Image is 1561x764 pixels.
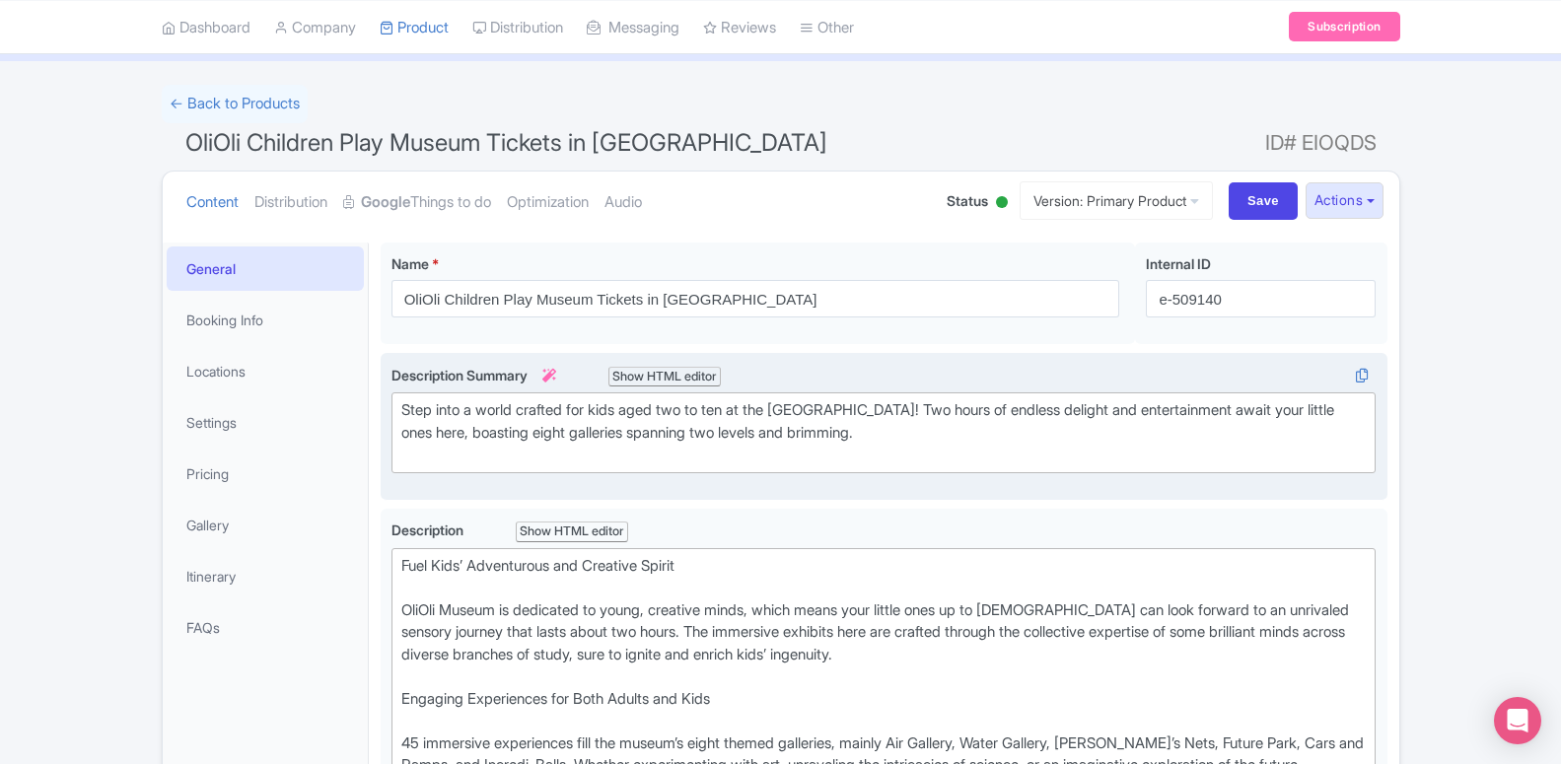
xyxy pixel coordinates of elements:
[608,367,722,387] div: Show HTML editor
[1265,123,1377,163] span: ID# EIOQDS
[167,503,364,547] a: Gallery
[167,349,364,393] a: Locations
[167,605,364,650] a: FAQs
[167,400,364,445] a: Settings
[507,172,589,234] a: Optimization
[391,521,466,538] span: Description
[361,191,410,214] strong: Google
[947,190,988,211] span: Status
[1020,181,1213,220] a: Version: Primary Product
[992,188,1012,219] div: Active
[1229,182,1298,220] input: Save
[1494,697,1541,744] div: Open Intercom Messenger
[391,255,429,272] span: Name
[167,298,364,342] a: Booking Info
[343,172,491,234] a: GoogleThings to do
[167,554,364,598] a: Itinerary
[185,128,827,157] span: OliOli Children Play Museum Tickets in [GEOGRAPHIC_DATA]
[1289,12,1399,41] a: Subscription
[401,399,1367,466] div: Step into a world crafted for kids aged two to ten at the [GEOGRAPHIC_DATA]! Two hours of endless...
[167,451,364,496] a: Pricing
[254,172,327,234] a: Distribution
[1146,255,1211,272] span: Internal ID
[162,85,308,123] a: ← Back to Products
[391,367,559,383] span: Description Summary
[167,246,364,291] a: General
[186,172,239,234] a: Content
[604,172,642,234] a: Audio
[516,521,629,542] div: Show HTML editor
[1306,182,1384,219] button: Actions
